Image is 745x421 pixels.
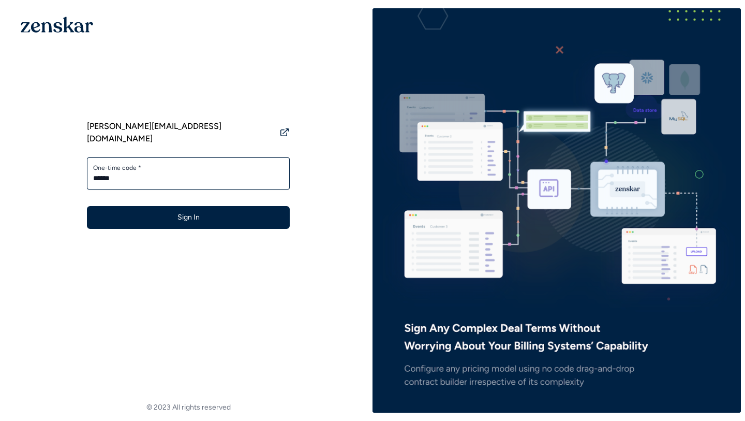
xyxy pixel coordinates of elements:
button: Sign In [87,206,290,229]
img: 1OGAJ2xQqyY4LXKgY66KYq0eOWRCkrZdAb3gUhuVAqdWPZE9SRJmCz+oDMSn4zDLXe31Ii730ItAGKgCKgCCgCikA4Av8PJUP... [21,17,93,33]
label: One-time code * [93,164,284,172]
footer: © 2023 All rights reserved [4,402,373,413]
span: [PERSON_NAME][EMAIL_ADDRESS][DOMAIN_NAME] [87,120,275,145]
